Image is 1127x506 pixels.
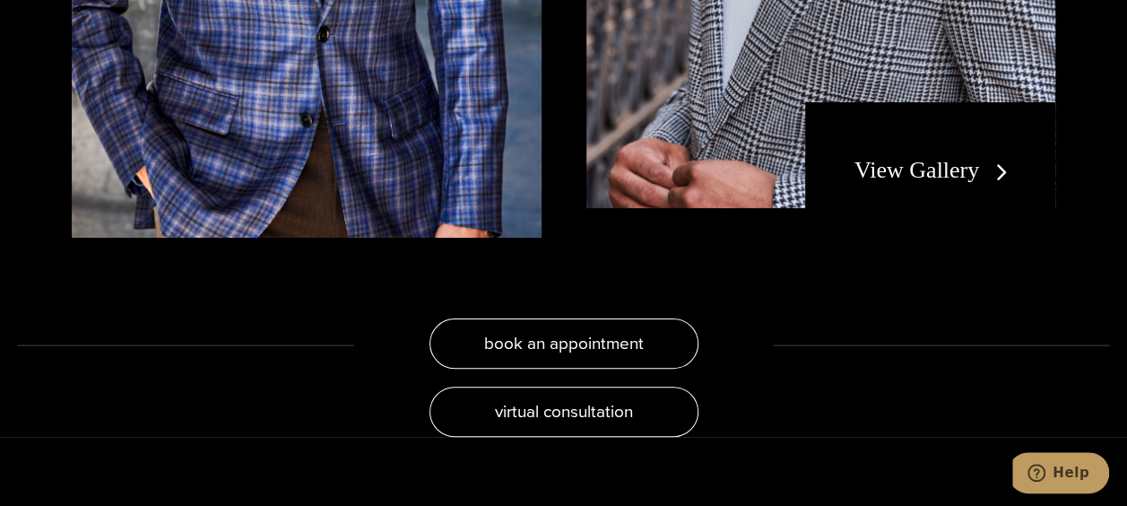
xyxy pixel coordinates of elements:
[429,387,698,437] a: virtual consultation
[484,330,644,356] span: book an appointment
[429,318,698,369] a: book an appointment
[854,157,1015,183] a: View Gallery
[1012,452,1109,497] iframe: Opens a widget where you can chat to one of our agents
[495,398,633,424] span: virtual consultation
